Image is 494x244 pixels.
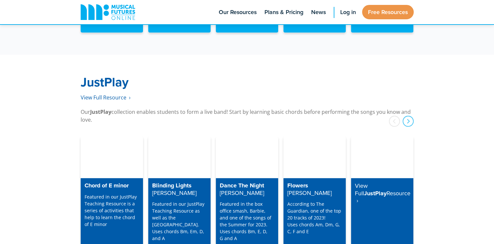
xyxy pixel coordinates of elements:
[355,182,409,204] h4: JustPlay
[152,182,207,197] h4: Blinding Lights
[340,8,356,17] span: Log in
[220,182,274,197] h4: Dance The Night
[362,5,414,19] a: Free Resources
[152,189,197,197] strong: [PERSON_NAME]
[403,116,414,127] div: next
[287,189,332,197] strong: [PERSON_NAME]
[311,8,326,17] span: News
[355,182,368,197] strong: View Full
[219,8,257,17] span: Our Resources
[85,182,139,189] h4: Chord of E minor
[389,116,400,127] div: prev
[287,200,342,235] p: According to The Guardian, one of the top 20 tracks of 2023! Uses chords Am, Dm, G, C, F and E
[152,200,207,242] p: Featured in our JustPlay Teaching Resource as well as the [GEOGRAPHIC_DATA]. Uses chords Bm, Em, ...
[81,94,131,101] a: View Full Resource‎‏‏‎ ‎ ›
[81,108,414,124] p: Our collection enables students to form a live band! Start by learning basic chords before perfor...
[264,8,303,17] span: Plans & Pricing
[220,189,264,197] strong: [PERSON_NAME]
[81,73,129,91] strong: JustPlay
[85,193,139,228] p: Featured in our JustPlay Teaching Resource is a series of activities that help to learn the chord...
[287,182,342,197] h4: Flowers
[220,200,274,242] p: Featured in the box office smash, Barbie, and one of the songs of the Summer for 2023. Uses chord...
[90,108,111,115] strong: JustPlay
[355,189,410,205] strong: Resource ‎ ›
